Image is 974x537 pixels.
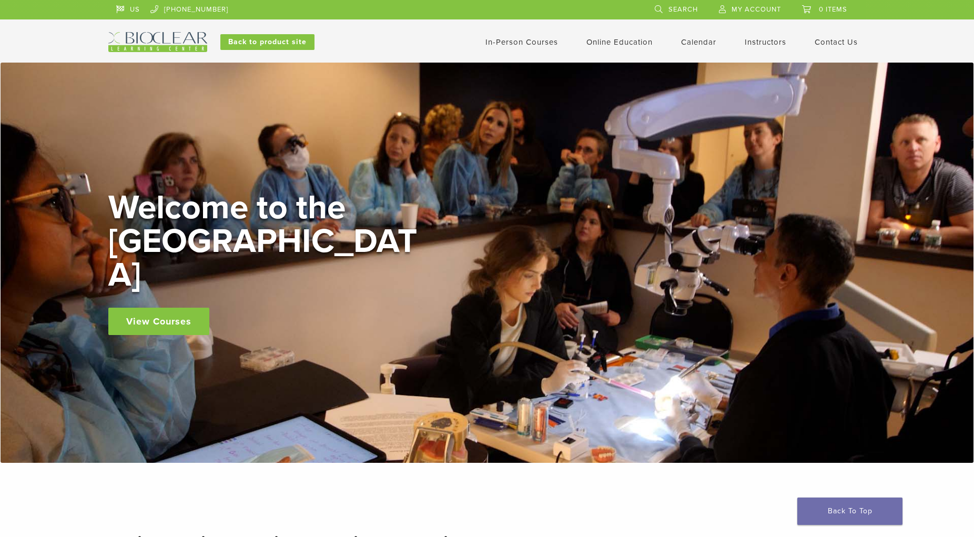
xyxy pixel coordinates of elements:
img: Bioclear [108,32,207,52]
a: Back to product site [220,34,314,50]
h2: Welcome to the [GEOGRAPHIC_DATA] [108,191,424,292]
a: Instructors [745,37,786,47]
a: Online Education [586,37,653,47]
span: My Account [732,5,781,14]
a: Contact Us [815,37,858,47]
span: 0 items [819,5,847,14]
a: In-Person Courses [485,37,558,47]
a: Back To Top [797,498,902,525]
a: Calendar [681,37,716,47]
a: View Courses [108,308,209,335]
span: Search [668,5,698,14]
